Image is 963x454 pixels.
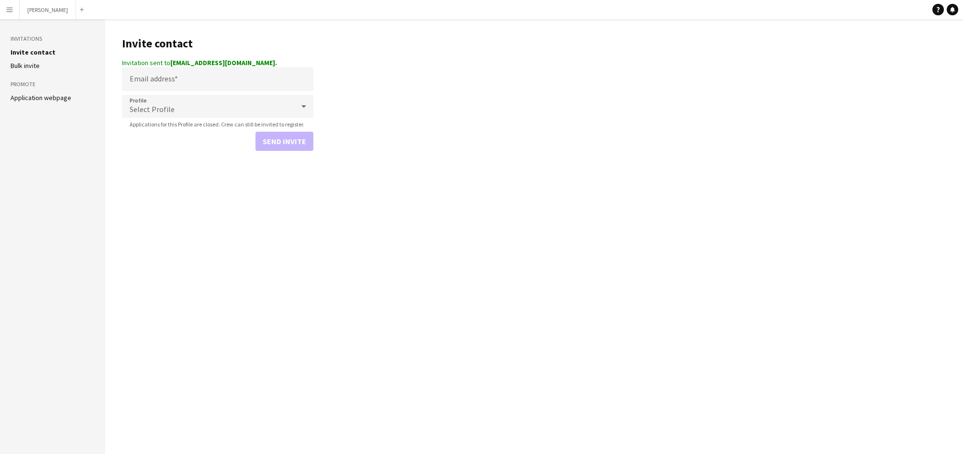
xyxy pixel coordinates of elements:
[122,36,313,51] h1: Invite contact
[11,93,71,102] a: Application webpage
[11,48,55,57] a: Invite contact
[170,58,277,67] strong: [EMAIL_ADDRESS][DOMAIN_NAME].
[11,80,95,89] h3: Promote
[130,104,175,114] span: Select Profile
[122,121,312,128] span: Applications for this Profile are closed. Crew can still be invited to register.
[11,34,95,43] h3: Invitations
[20,0,76,19] button: [PERSON_NAME]
[11,61,40,70] a: Bulk invite
[122,58,313,67] div: Invitation sent to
